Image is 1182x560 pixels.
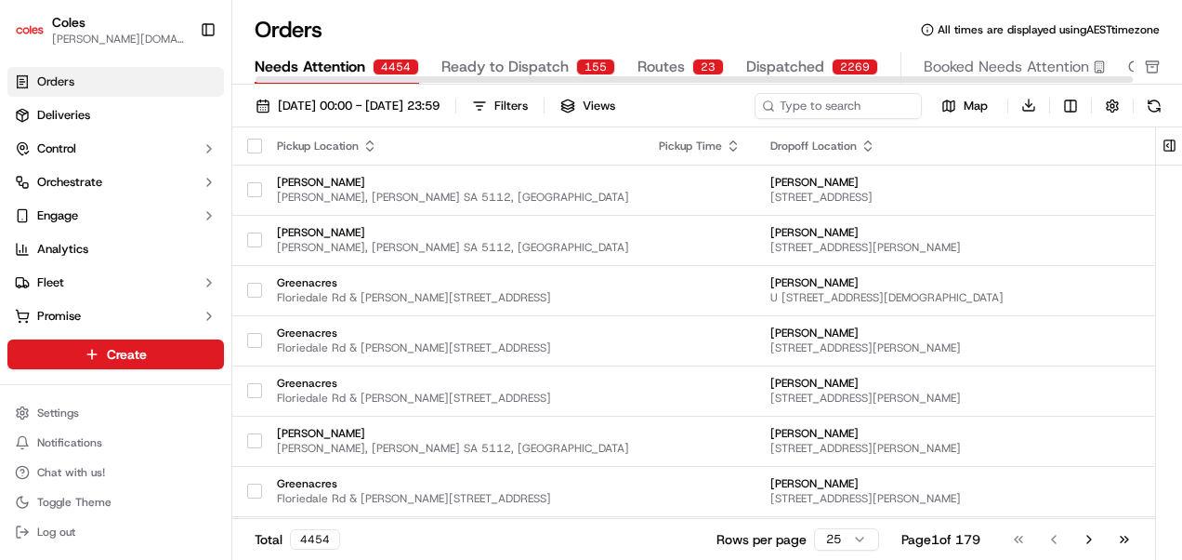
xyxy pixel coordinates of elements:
div: Dropoff Location [770,139,1137,153]
span: Greenacres [277,476,629,491]
button: Control [7,134,224,164]
button: Chat with us! [7,460,224,486]
span: Greenacres [277,376,629,391]
button: Engage [7,201,224,231]
button: [DATE] 00:00 - [DATE] 23:59 [247,93,448,119]
button: Coles [52,13,85,32]
div: 📗 [19,271,33,286]
span: Needs Attention [255,56,365,78]
span: [STREET_ADDRESS][PERSON_NAME] [770,391,1137,406]
span: Floriedale Rd & [PERSON_NAME][STREET_ADDRESS] [277,391,629,406]
span: [STREET_ADDRESS][PERSON_NAME] [770,240,1137,255]
span: [PERSON_NAME] [770,426,1137,441]
button: Start new chat [316,182,338,205]
span: [DATE] 00:00 - [DATE] 23:59 [278,98,440,114]
span: [PERSON_NAME] [770,225,1137,240]
button: Orchestrate [7,167,224,197]
span: Chat with us! [37,465,105,480]
button: Create [7,340,224,369]
span: [PERSON_NAME], [PERSON_NAME] SA 5112, [GEOGRAPHIC_DATA] [277,240,629,255]
span: Notifications [37,435,102,450]
div: 💻 [157,271,172,286]
button: Map [929,95,1000,117]
a: Orders [7,67,224,97]
span: Deliveries [37,107,90,124]
span: Engage [37,207,78,224]
button: Toggle Theme [7,489,224,515]
span: [PERSON_NAME] [770,175,1137,190]
span: Analytics [37,241,88,258]
span: Settings [37,406,79,420]
span: [PERSON_NAME] [277,225,629,240]
span: Pylon [185,314,225,328]
button: Settings [7,400,224,426]
span: U [STREET_ADDRESS][DEMOGRAPHIC_DATA] [770,290,1137,305]
span: Views [583,98,615,114]
span: Floriedale Rd & [PERSON_NAME][STREET_ADDRESS] [277,290,629,305]
div: 4454 [290,529,340,550]
span: Routes [637,56,685,78]
span: Floriedale Rd & [PERSON_NAME][STREET_ADDRESS] [277,340,629,355]
button: Fleet [7,268,224,298]
span: Fleet [37,274,64,291]
div: 155 [576,59,615,75]
p: Welcome 👋 [19,73,338,103]
a: Powered byPylon [131,313,225,328]
div: 23 [692,59,724,75]
span: Log out [37,525,75,540]
span: Dispatched [746,56,824,78]
button: ColesColes[PERSON_NAME][DOMAIN_NAME][EMAIL_ADDRESS][PERSON_NAME][DOMAIN_NAME] [7,7,192,52]
span: [PERSON_NAME], [PERSON_NAME] SA 5112, [GEOGRAPHIC_DATA] [277,441,629,456]
button: Filters [464,93,536,119]
a: Deliveries [7,100,224,130]
span: Ready to Dispatch [441,56,569,78]
p: Rows per page [716,530,807,549]
span: Promise [37,308,81,325]
span: Create [107,345,147,364]
span: Map [964,98,988,114]
span: Toggle Theme [37,495,112,510]
span: [PERSON_NAME] [770,326,1137,340]
span: [PERSON_NAME] [277,175,629,190]
span: Booked Needs Attention [924,56,1089,78]
span: Control [37,140,76,157]
img: 1736555255976-a54dd68f-1ca7-489b-9aae-adbdc363a1c4 [19,177,52,210]
span: [PERSON_NAME] [770,275,1137,290]
div: Start new chat [63,177,305,195]
span: API Documentation [176,269,298,287]
button: Log out [7,519,224,545]
span: [PERSON_NAME] [277,426,629,441]
span: [PERSON_NAME] [770,376,1137,391]
span: All times are displayed using AEST timezone [938,22,1160,37]
input: Got a question? Start typing here... [48,119,335,139]
button: Promise [7,301,224,331]
button: Notifications [7,430,224,456]
span: Orders [37,73,74,90]
button: [PERSON_NAME][DOMAIN_NAME][EMAIL_ADDRESS][PERSON_NAME][DOMAIN_NAME] [52,32,185,47]
span: [STREET_ADDRESS][PERSON_NAME] [770,491,1137,506]
span: [PERSON_NAME] [770,476,1137,491]
div: Pickup Time [659,139,741,153]
div: Page 1 of 179 [901,530,980,549]
button: Views [552,93,624,119]
span: [PERSON_NAME], [PERSON_NAME] SA 5112, [GEOGRAPHIC_DATA] [277,190,629,205]
div: Total [255,529,340,550]
span: Greenacres [277,326,629,340]
span: [STREET_ADDRESS][PERSON_NAME] [770,340,1137,355]
a: Analytics [7,234,224,264]
input: Type to search [755,93,922,119]
a: 📗Knowledge Base [11,261,150,295]
div: 4454 [373,59,419,75]
button: Refresh [1141,93,1167,119]
div: 2269 [832,59,878,75]
span: [STREET_ADDRESS] [770,190,1137,205]
div: Filters [494,98,528,114]
span: [STREET_ADDRESS][PERSON_NAME] [770,441,1137,456]
span: Floriedale Rd & [PERSON_NAME][STREET_ADDRESS] [277,491,629,506]
img: Nash [19,18,56,55]
span: Greenacres [277,275,629,290]
div: We're available if you need us! [63,195,235,210]
span: Orchestrate [37,174,102,191]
